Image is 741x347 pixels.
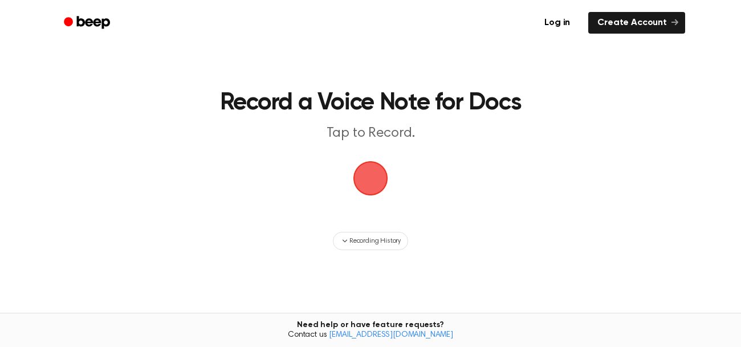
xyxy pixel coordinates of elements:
[333,232,408,250] button: Recording History
[56,12,120,34] a: Beep
[7,330,734,341] span: Contact us
[152,124,589,143] p: Tap to Record.
[533,10,581,36] a: Log in
[349,236,401,246] span: Recording History
[353,161,388,195] button: Beep Logo
[123,91,618,115] h1: Record a Voice Note for Docs
[588,12,685,34] a: Create Account
[329,331,453,339] a: [EMAIL_ADDRESS][DOMAIN_NAME]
